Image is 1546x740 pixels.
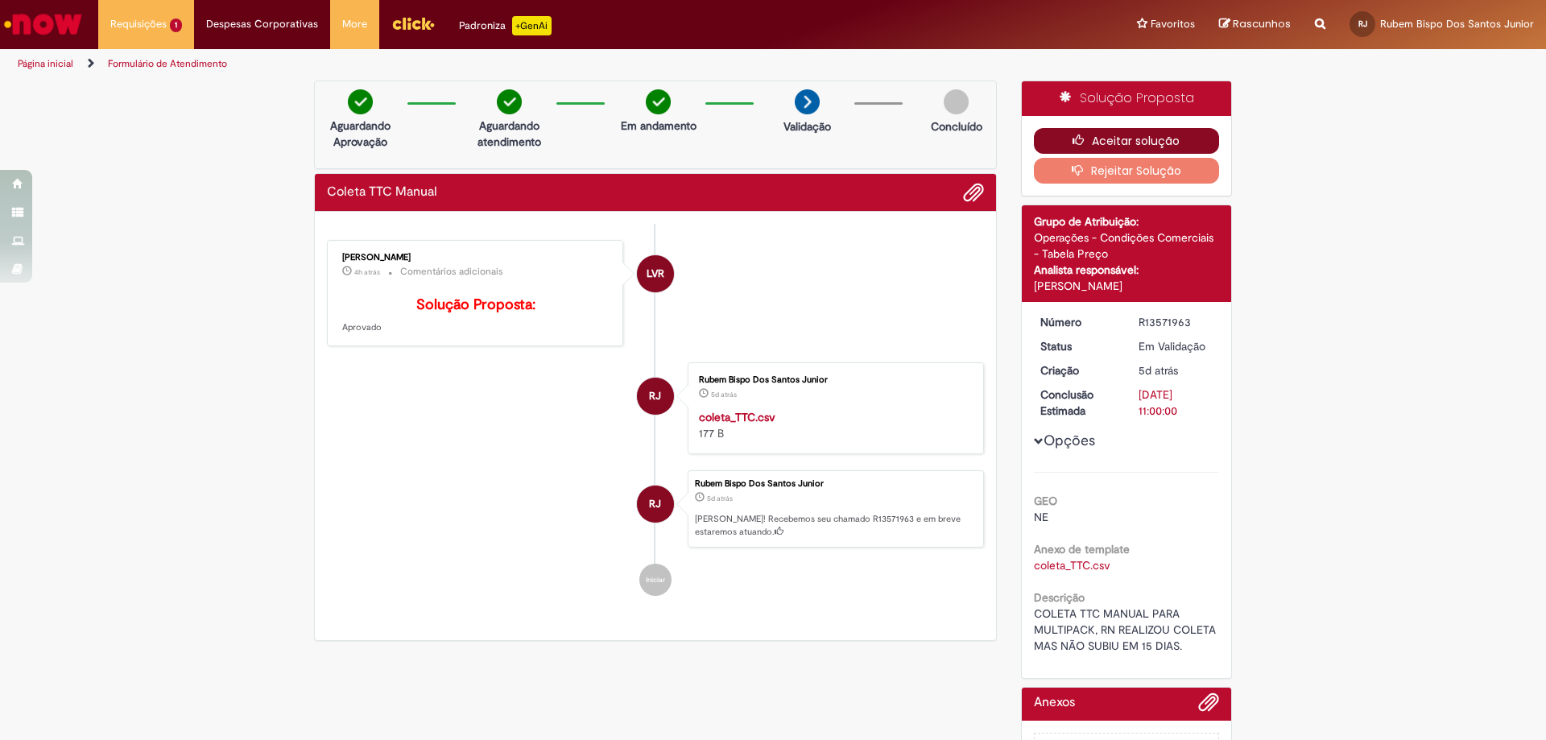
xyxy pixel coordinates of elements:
[637,255,674,292] div: Leonardo Vitor Rosa Do Carmo Silva
[470,118,548,150] p: Aguardando atendimento
[512,16,552,35] p: +GenAi
[327,470,984,548] li: Rubem Bispo Dos Santos Junior
[647,254,664,293] span: LVR
[621,118,697,134] p: Em andamento
[637,486,674,523] div: Rubem Bispo Dos Santos Junior
[944,89,969,114] img: img-circle-grey.png
[1139,387,1213,419] div: [DATE] 11:00:00
[391,11,435,35] img: click_logo_yellow_360x200.png
[1151,16,1195,32] span: Favoritos
[342,297,610,334] p: Aprovado
[1139,363,1178,378] time: 26/09/2025 17:15:25
[1139,362,1213,378] div: 26/09/2025 17:15:25
[2,8,85,40] img: ServiceNow
[649,485,661,523] span: RJ
[416,296,535,314] b: Solução Proposta:
[342,253,610,263] div: [PERSON_NAME]
[1022,81,1232,116] div: Solução Proposta
[695,513,975,538] p: [PERSON_NAME]! Recebemos seu chamado R13571963 e em breve estaremos atuando.
[1139,338,1213,354] div: Em Validação
[1034,542,1130,556] b: Anexo de template
[1034,606,1219,653] span: COLETA TTC MANUAL PARA MULTIPACK, RN REALIZOU COLETA MAS NÃO SUBIU EM 15 DIAS.
[637,378,674,415] div: Rubem Bispo Dos Santos Junior
[321,118,399,150] p: Aguardando Aprovação
[1034,278,1220,294] div: [PERSON_NAME]
[1233,16,1291,31] span: Rascunhos
[342,16,367,32] span: More
[1034,696,1075,710] h2: Anexos
[1034,590,1085,605] b: Descrição
[1034,128,1220,154] button: Aceitar solução
[1028,362,1127,378] dt: Criação
[1034,494,1057,508] b: GEO
[795,89,820,114] img: arrow-next.png
[348,89,373,114] img: check-circle-green.png
[1034,558,1110,573] a: Download de coleta_TTC.csv
[1380,17,1534,31] span: Rubem Bispo Dos Santos Junior
[1034,213,1220,229] div: Grupo de Atribuição:
[354,267,380,277] span: 4h atrás
[707,494,733,503] span: 5d atrás
[206,16,318,32] span: Despesas Corporativas
[1034,262,1220,278] div: Analista responsável:
[170,19,182,32] span: 1
[1139,363,1178,378] span: 5d atrás
[711,390,737,399] span: 5d atrás
[649,377,661,415] span: RJ
[963,182,984,203] button: Adicionar anexos
[646,89,671,114] img: check-circle-green.png
[108,57,227,70] a: Formulário de Atendimento
[1028,387,1127,419] dt: Conclusão Estimada
[1198,692,1219,721] button: Adicionar anexos
[1358,19,1367,29] span: RJ
[699,409,967,441] div: 177 B
[699,375,967,385] div: Rubem Bispo Dos Santos Junior
[699,410,775,424] a: coleta_TTC.csv
[707,494,733,503] time: 26/09/2025 17:15:25
[1028,314,1127,330] dt: Número
[711,390,737,399] time: 26/09/2025 17:14:26
[1034,510,1048,524] span: NE
[400,265,503,279] small: Comentários adicionais
[18,57,73,70] a: Página inicial
[695,479,975,489] div: Rubem Bispo Dos Santos Junior
[931,118,982,134] p: Concluído
[497,89,522,114] img: check-circle-green.png
[459,16,552,35] div: Padroniza
[1034,158,1220,184] button: Rejeitar Solução
[354,267,380,277] time: 01/10/2025 09:52:35
[110,16,167,32] span: Requisições
[1139,314,1213,330] div: R13571963
[327,224,984,612] ul: Histórico de tíquete
[1219,17,1291,32] a: Rascunhos
[1028,338,1127,354] dt: Status
[12,49,1019,79] ul: Trilhas de página
[327,185,437,200] h2: Coleta TTC Manual Histórico de tíquete
[783,118,831,134] p: Validação
[1034,229,1220,262] div: Operações - Condições Comerciais - Tabela Preço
